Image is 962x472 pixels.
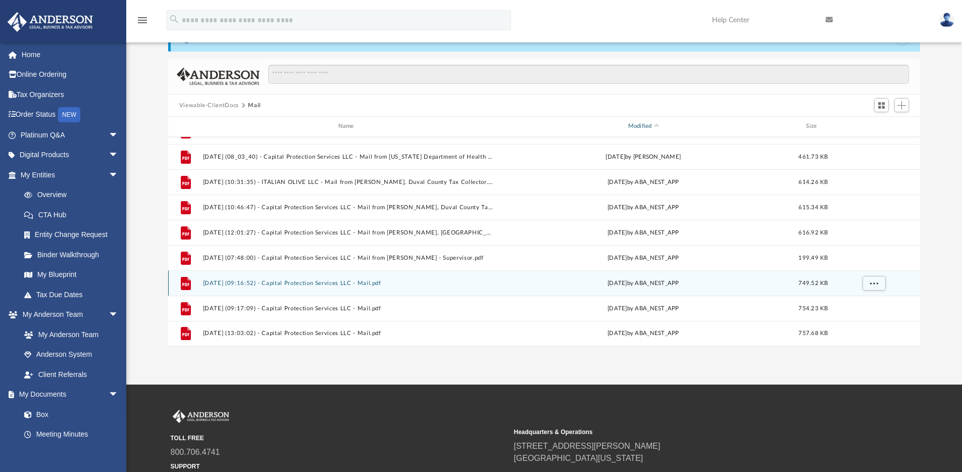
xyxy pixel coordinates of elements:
a: menu [136,19,148,26]
a: My Blueprint [14,265,129,285]
a: My Entitiesarrow_drop_down [7,165,134,185]
i: search [169,14,180,25]
div: Size [793,122,833,131]
button: Add [894,98,909,112]
span: arrow_drop_down [109,305,129,325]
button: [DATE] (10:46:47) - Capital Protection Services LLC - Mail from [PERSON_NAME], Duval County Tax C... [202,204,493,211]
span: 614.26 KB [798,179,828,184]
span: 749.52 KB [798,280,828,286]
span: 615.34 KB [798,204,828,210]
div: [DATE] by ABA_NEST_APP [498,253,789,262]
img: Anderson Advisors Platinum Portal [5,12,96,32]
img: User Pic [939,13,954,27]
button: More options [862,275,885,291]
span: arrow_drop_down [109,385,129,405]
input: Search files and folders [268,65,909,84]
a: Platinum Q&Aarrow_drop_down [7,125,134,145]
span: 757.68 KB [798,331,828,336]
a: [GEOGRAPHIC_DATA][US_STATE] [514,454,643,462]
small: SUPPORT [171,462,507,471]
a: Digital Productsarrow_drop_down [7,145,134,165]
a: Online Ordering [7,65,134,85]
button: Mail [248,101,261,110]
div: [DATE] by ABA_NEST_APP [498,228,789,237]
a: Home [7,44,134,65]
a: Binder Walkthrough [14,245,134,265]
a: My Anderson Teamarrow_drop_down [7,305,129,325]
div: [DATE] by ABA_NEST_APP [498,177,789,186]
a: Anderson System [14,345,129,365]
a: Meeting Minutes [14,424,129,445]
a: My Anderson Team [14,324,124,345]
div: NEW [58,107,80,122]
a: Tax Organizers [7,84,134,105]
button: [DATE] (10:31:35) - ITALIAN OLIVE LLC - Mail from [PERSON_NAME], Duval County Tax Collector.pdf [202,179,493,185]
div: [DATE] by ABA_NEST_APP [498,203,789,212]
span: arrow_drop_down [109,125,129,146]
a: Overview [14,185,134,205]
button: [DATE] (13:03:02) - Capital Protection Services LLC - Mail.pdf [202,330,493,337]
div: id [838,122,908,131]
button: [DATE] (09:16:52) - Capital Protection Services LLC - Mail.pdf [202,280,493,287]
button: Switch to Grid View [874,98,889,112]
a: Order StatusNEW [7,105,134,125]
button: [DATE] (08_03_40) - Capital Protection Services LLC - Mail from [US_STATE] Department of Health i... [202,154,493,160]
div: id [173,122,198,131]
div: Name [202,122,493,131]
div: grid [168,137,921,346]
span: 461.73 KB [798,154,828,159]
button: [DATE] (09:17:09) - Capital Protection Services LLC - Mail.pdf [202,305,493,312]
a: My Documentsarrow_drop_down [7,385,129,405]
span: 199.49 KB [798,255,828,260]
small: TOLL FREE [171,434,507,443]
i: menu [136,14,148,26]
div: [DATE] by ABA_NEST_APP [498,304,789,313]
div: [DATE] by ABA_NEST_APP [498,278,789,288]
span: 754.23 KB [798,305,828,311]
a: CTA Hub [14,205,134,225]
button: [DATE] (07:48:00) - Capital Protection Services LLC - Mail from [PERSON_NAME] - Supervisor.pdf [202,255,493,261]
span: 616.92 KB [798,229,828,235]
a: Box [14,404,124,424]
span: arrow_drop_down [109,145,129,166]
a: 800.706.4741 [171,448,220,456]
a: [STREET_ADDRESS][PERSON_NAME] [514,442,661,450]
a: Client Referrals [14,364,129,385]
span: arrow_drop_down [109,165,129,185]
button: [DATE] (12:01:27) - Capital Protection Services LLC - Mail from [PERSON_NAME], [GEOGRAPHIC_DATA] ... [202,229,493,236]
a: Entity Change Request [14,225,134,245]
div: [DATE] by ABA_NEST_APP [498,329,789,338]
div: [DATE] by [PERSON_NAME] [498,152,789,161]
img: Anderson Advisors Platinum Portal [171,410,231,423]
a: Tax Due Dates [14,285,134,305]
button: Viewable-ClientDocs [179,101,239,110]
div: Modified [497,122,788,131]
small: Headquarters & Operations [514,428,850,437]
